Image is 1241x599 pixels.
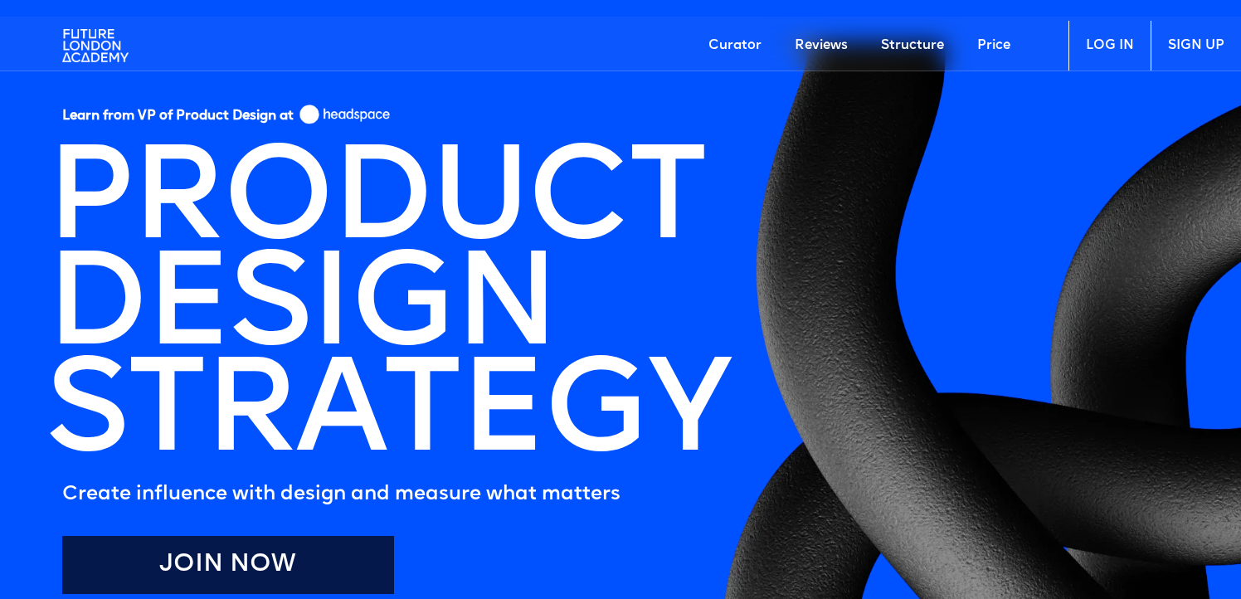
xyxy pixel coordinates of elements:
[62,536,394,595] a: Join Now
[778,21,864,71] a: Reviews
[692,21,778,71] a: Curator
[864,21,961,71] a: Structure
[62,108,294,130] h5: Learn from VP of Product Design at
[961,21,1027,71] a: Price
[62,478,729,511] h5: Create influence with design and measure what matters
[1151,21,1241,71] a: SIGN UP
[1068,21,1151,71] a: LOG IN
[46,151,729,470] h1: PRODUCT DESIGN STRATEGY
